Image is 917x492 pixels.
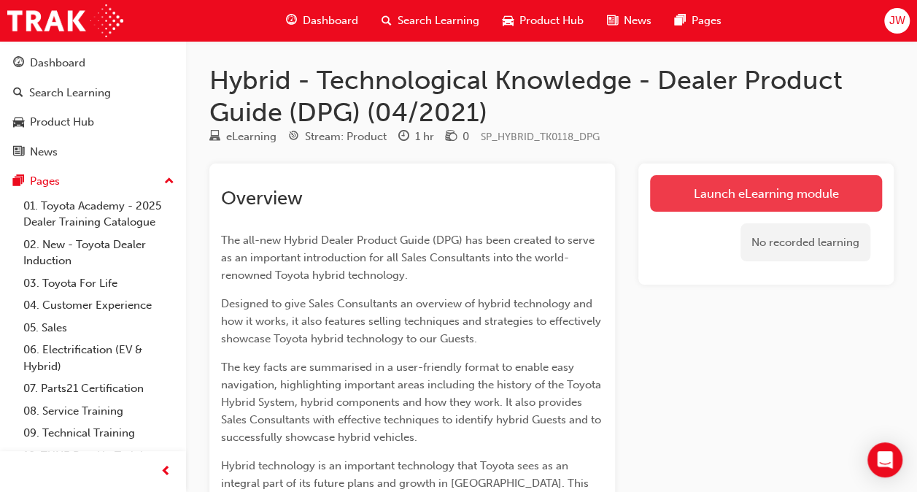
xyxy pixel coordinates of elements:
[6,139,180,166] a: News
[18,445,180,467] a: 10. TUNE Rev-Up Training
[415,128,434,145] div: 1 hr
[18,422,180,445] a: 09. Technical Training
[446,128,469,146] div: Price
[18,234,180,272] a: 02. New - Toyota Dealer Induction
[624,12,651,29] span: News
[6,47,180,168] button: DashboardSearch LearningProduct HubNews
[286,12,297,30] span: guage-icon
[274,6,370,36] a: guage-iconDashboard
[226,128,276,145] div: eLearning
[18,377,180,400] a: 07. Parts21 Certification
[30,114,94,131] div: Product Hub
[13,116,24,129] span: car-icon
[889,12,905,29] span: JW
[18,272,180,295] a: 03. Toyota For Life
[29,85,111,101] div: Search Learning
[288,131,299,144] span: target-icon
[288,128,387,146] div: Stream
[18,339,180,377] a: 06. Electrification (EV & Hybrid)
[491,6,595,36] a: car-iconProduct Hub
[18,195,180,234] a: 01. Toyota Academy - 2025 Dealer Training Catalogue
[7,4,123,37] img: Trak
[663,6,733,36] a: pages-iconPages
[6,168,180,195] button: Pages
[607,12,618,30] span: news-icon
[221,234,597,282] span: The all-new Hybrid Dealer Product Guide (DPG) has been created to serve as an important introduct...
[209,128,276,146] div: Type
[13,175,24,188] span: pages-icon
[519,12,584,29] span: Product Hub
[160,463,171,481] span: prev-icon
[13,57,24,70] span: guage-icon
[675,12,686,30] span: pages-icon
[221,361,604,444] span: The key facts are summarised in a user-friendly format to enable easy navigation, highlighting im...
[867,442,902,477] div: Open Intercom Messenger
[30,144,58,161] div: News
[370,6,491,36] a: search-iconSearch Learning
[692,12,721,29] span: Pages
[209,131,220,144] span: learningResourceType_ELEARNING-icon
[650,175,882,212] a: Launch eLearning module
[595,6,663,36] a: news-iconNews
[6,80,180,107] a: Search Learning
[398,12,479,29] span: Search Learning
[30,173,60,190] div: Pages
[463,128,469,145] div: 0
[164,172,174,191] span: up-icon
[303,12,358,29] span: Dashboard
[30,55,85,72] div: Dashboard
[6,109,180,136] a: Product Hub
[305,128,387,145] div: Stream: Product
[398,131,409,144] span: clock-icon
[382,12,392,30] span: search-icon
[13,146,24,159] span: news-icon
[884,8,910,34] button: JW
[18,294,180,317] a: 04. Customer Experience
[18,317,180,339] a: 05. Sales
[503,12,514,30] span: car-icon
[221,297,604,345] span: Designed to give Sales Consultants an overview of hybrid technology and how it works, it also fea...
[209,64,894,128] h1: Hybrid - Technological Knowledge - Dealer Product Guide (DPG) (04/2021)
[481,131,600,143] span: Learning resource code
[13,87,23,100] span: search-icon
[398,128,434,146] div: Duration
[18,400,180,423] a: 08. Service Training
[6,50,180,77] a: Dashboard
[221,187,303,210] span: Overview
[740,223,870,262] div: No recorded learning
[446,131,457,144] span: money-icon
